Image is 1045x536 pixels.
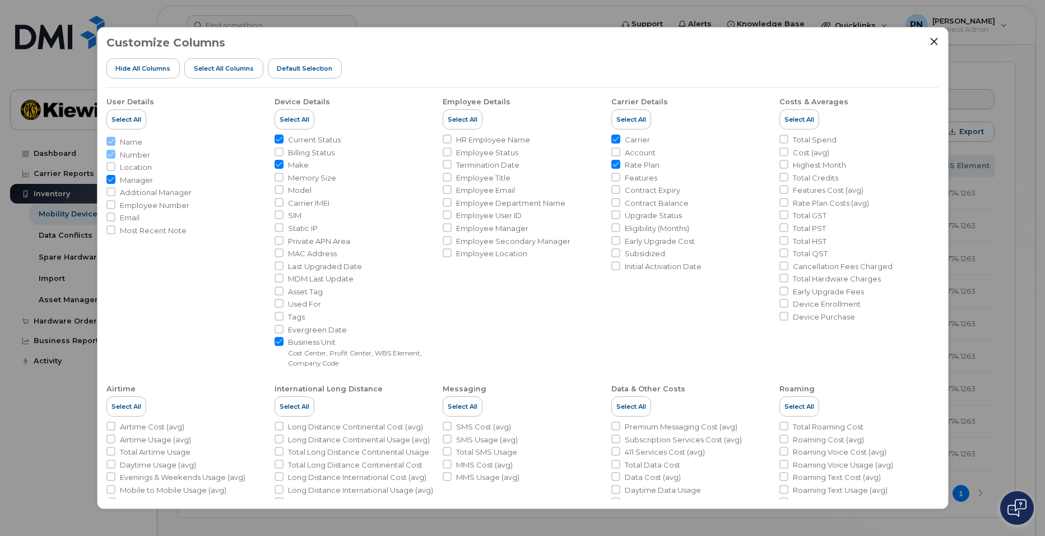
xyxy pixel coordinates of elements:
span: Select All [280,115,309,124]
span: Total HST [793,236,826,247]
button: Select All [275,109,314,130]
span: Total Long Distance International Usage [288,497,433,508]
span: Features [625,173,657,183]
span: Used For [288,299,321,309]
span: Premium Messaging Cost (avg) [625,422,737,432]
span: 411 Services Cost (avg) [625,447,705,458]
span: Total GST [793,210,826,221]
span: SMS Cost (avg) [456,422,511,432]
span: Roaming Voice Cost (avg) [793,447,886,458]
span: Select All [112,402,141,411]
button: Select All [106,396,146,417]
span: SMS Usage (avg) [456,435,518,445]
span: Initial Activation Date [625,261,702,272]
span: Private APN Area [288,236,350,247]
span: Select All [448,115,477,124]
button: Select All [443,396,482,417]
div: Messaging [443,384,486,394]
span: Roaming Data Cost (avg) [793,497,884,508]
span: Daytime Data Usage [625,485,701,496]
span: Subsidized [625,248,665,259]
span: Select all Columns [194,64,254,73]
span: Employee Location [456,248,527,259]
span: HR Employee Name [456,135,530,145]
span: MAC Address [288,248,337,259]
span: Eligibility (Months) [625,223,689,234]
span: Total PST [793,223,826,234]
span: SIM [288,210,301,221]
span: Total Long Distance Continental Usage [288,447,429,458]
div: Airtime [106,384,136,394]
span: Long Distance Continental Usage (avg) [288,435,430,445]
span: Airtime Usage (avg) [120,435,191,445]
div: Data & Other Costs [611,384,685,394]
span: Daytime Usage (avg) [120,460,196,470]
span: Early Upgrade Fees [793,287,864,297]
span: Make [288,160,309,170]
span: Location [120,162,152,173]
div: International Long Distance [275,384,383,394]
span: Static IP [288,223,318,234]
span: Employee Department Name [456,198,565,209]
span: Most Recent Note [120,225,187,236]
div: Device Details [275,97,330,107]
span: Contract Balance [625,198,689,209]
span: Cost (avg) [793,147,829,158]
span: Total QST [793,248,828,259]
span: Number [120,150,150,160]
span: Upgrade Status [625,210,682,221]
span: Employee Secondary Manager [456,236,570,247]
div: Costs & Averages [779,97,848,107]
span: Memory Size [288,173,336,183]
span: Evenings & Weekends Usage (avg) [120,472,245,483]
span: Termination Date [456,160,519,170]
span: Cancellation Fees Charged [793,261,893,272]
span: Airtime Cost (avg) [120,422,184,432]
span: Features Cost (avg) [793,185,863,196]
span: Default Selection [277,64,332,73]
img: Open chat [1007,499,1027,517]
h3: Customize Columns [106,36,225,49]
span: Select All [784,402,814,411]
span: Current Status [288,135,341,145]
span: Total SMS Usage [456,447,517,458]
span: Select All [448,402,477,411]
span: Employee Title [456,173,510,183]
span: Evergreen Date [288,325,347,335]
span: Contract Expiry [625,185,680,196]
div: User Details [106,97,154,107]
span: Total Data Cost [625,460,680,470]
span: Select All [784,115,814,124]
button: Select All [611,396,651,417]
span: Roaming Text Cost (avg) [793,472,881,483]
span: Long Distance Cost (avg) [120,497,211,508]
span: Long Distance International Usage (avg) [288,485,433,496]
span: Roaming Text Usage (avg) [793,485,888,496]
span: Rate Plan Costs (avg) [793,198,869,209]
span: Long Distance Continental Cost (avg) [288,422,423,432]
button: Close [929,36,939,47]
span: Evenings Data Usage [625,497,702,508]
span: Data Cost (avg) [625,472,681,483]
span: Highest Month [793,160,846,170]
span: Total Credits [793,173,838,183]
span: Roaming Cost (avg) [793,435,864,445]
span: Total Long Distance Continental Cost [288,460,422,470]
span: Rate Plan [625,160,659,170]
span: Account [625,147,656,158]
button: Select All [611,109,651,130]
button: Select All [275,396,314,417]
span: MMS Cost (avg) [456,460,513,470]
span: Early Upgrade Cost [625,236,695,247]
button: Select All [106,109,146,130]
span: Manager [120,175,153,186]
span: Total Airtime Usage [120,447,191,458]
button: Select All [443,109,482,130]
span: Employee Email [456,185,515,196]
span: Total Hardware Charges [793,274,881,284]
span: Select All [616,402,646,411]
span: Select All [280,402,309,411]
span: Additional Manager [120,187,192,198]
button: Select All [779,396,819,417]
span: Employee Manager [456,223,528,234]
